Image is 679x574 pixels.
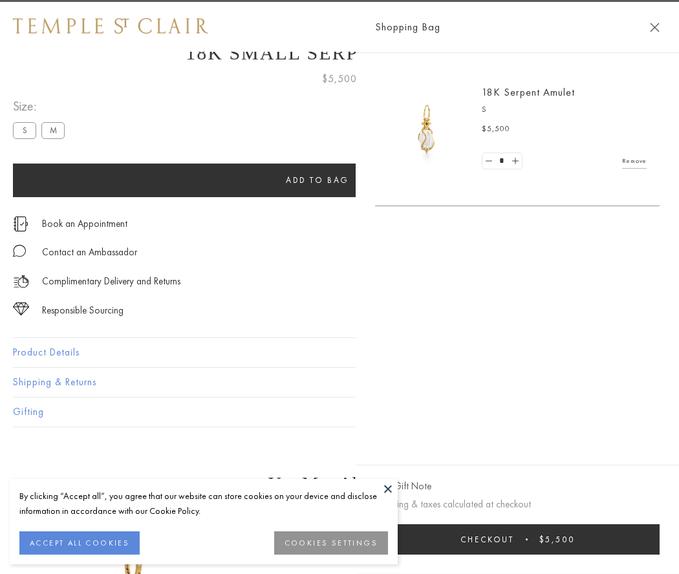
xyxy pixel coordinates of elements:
div: Responsible Sourcing [42,303,124,319]
div: Contact an Ambassador [42,244,137,260]
span: Size: [13,96,70,117]
img: MessageIcon-01_2.svg [13,244,26,257]
img: Temple St. Clair [13,18,208,34]
button: Checkout $5,500 [375,524,660,555]
button: Shipping & Returns [13,368,666,397]
button: Product Details [13,338,666,367]
span: Checkout [460,534,514,545]
span: $5,500 [322,70,357,87]
span: Shopping Bag [375,19,440,36]
button: Gifting [13,398,666,427]
button: Add Gift Note [375,478,431,494]
button: Close Shopping Bag [650,23,660,32]
a: 18K Serpent Amulet [482,85,575,99]
p: Complimentary Delivery and Returns [42,273,180,290]
h1: 18K Small Serpent Amulet [13,42,666,64]
p: S [482,103,647,116]
img: icon_delivery.svg [13,273,29,290]
a: Remove [622,154,647,168]
a: Set quantity to 0 [482,153,495,169]
span: $5,500 [539,534,575,545]
button: ACCEPT ALL COOKIES [19,531,140,555]
label: S [13,122,36,138]
a: Book an Appointment [42,217,127,231]
img: P51836-E11SERPPV [388,90,466,168]
h3: You May Also Like [32,473,647,494]
a: Set quantity to 2 [508,153,521,169]
span: Add to bag [286,175,349,186]
p: Shipping & taxes calculated at checkout [375,496,660,513]
div: By clicking “Accept all”, you agree that our website can store cookies on your device and disclos... [19,489,388,518]
span: $5,500 [482,123,510,136]
img: icon_sourcing.svg [13,303,29,315]
button: Add to bag [13,164,622,197]
img: icon_appointment.svg [13,217,28,231]
label: M [41,122,65,138]
button: COOKIES SETTINGS [274,531,388,555]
